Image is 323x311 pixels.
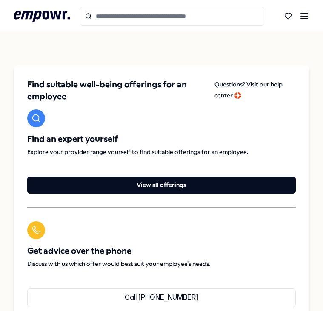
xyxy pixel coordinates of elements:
input: Search for products, categories or subcategories [80,7,265,26]
span: Find an expert yourself [27,134,296,144]
button: View all offerings [27,177,296,194]
span: Discuss with us which offer would best suit your employee's needs. [27,260,296,268]
a: Call [PHONE_NUMBER] [27,288,296,307]
span: Get advice over the phone [27,246,296,256]
a: Questions? Visit our help center 🛟 [214,79,296,103]
span: Questions? Visit our help center 🛟 [214,81,283,99]
span: Explore your provider range yourself to find suitable offerings for an employee. [27,148,296,156]
span: Find suitable well-being offerings for an employee [27,79,197,103]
